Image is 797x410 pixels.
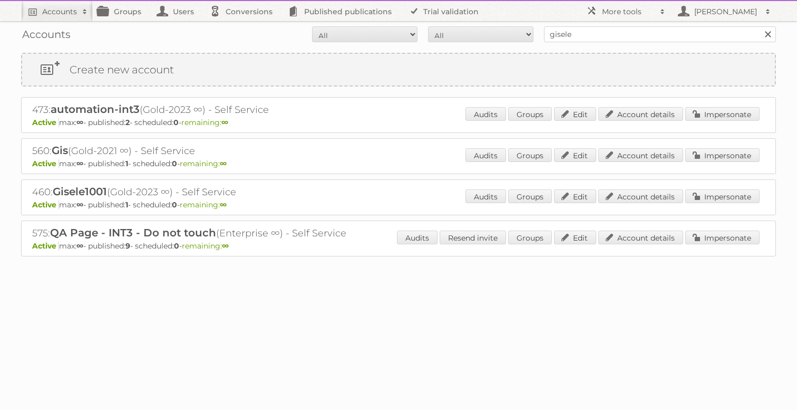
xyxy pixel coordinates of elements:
p: max: - published: - scheduled: - [32,200,765,209]
a: Impersonate [685,148,760,162]
a: Published publications [283,1,402,21]
strong: ∞ [222,241,229,251]
strong: ∞ [220,200,227,209]
strong: 0 [174,241,179,251]
span: automation-int3 [51,103,140,116]
a: Account details [598,148,683,162]
strong: 0 [172,159,177,168]
span: Gis [52,144,68,157]
span: QA Page - INT3 - Do not touch [50,226,216,239]
strong: ∞ [76,200,83,209]
a: Groups [508,148,552,162]
span: remaining: [182,241,229,251]
a: Groups [508,231,552,244]
strong: ∞ [76,118,83,127]
strong: ∞ [76,241,83,251]
span: Active [32,159,59,168]
h2: Accounts [42,6,77,17]
h2: 560: (Gold-2021 ∞) - Self Service [32,144,401,158]
strong: 9 [125,241,130,251]
h2: 575: (Enterprise ∞) - Self Service [32,226,401,240]
a: Audits [465,107,506,121]
a: Resend invite [440,231,506,244]
span: remaining: [180,159,227,168]
a: Create new account [22,54,775,85]
strong: 1 [125,159,128,168]
a: Trial validation [402,1,489,21]
h2: 460: (Gold-2023 ∞) - Self Service [32,185,401,199]
a: Impersonate [685,107,760,121]
a: Groups [508,189,552,203]
p: max: - published: - scheduled: - [32,159,765,168]
a: [PERSON_NAME] [670,1,776,21]
a: Edit [554,107,596,121]
strong: ∞ [220,159,227,168]
span: Active [32,118,59,127]
a: Edit [554,231,596,244]
p: max: - published: - scheduled: - [32,241,765,251]
a: Audits [397,231,438,244]
span: remaining: [181,118,228,127]
a: Account details [598,107,683,121]
a: Impersonate [685,231,760,244]
a: Groups [508,107,552,121]
strong: ∞ [76,159,83,168]
a: Groups [93,1,152,21]
a: Users [152,1,205,21]
strong: 0 [172,200,177,209]
a: Audits [465,189,506,203]
strong: 0 [173,118,179,127]
a: More tools [581,1,670,21]
span: Active [32,200,59,209]
p: max: - published: - scheduled: - [32,118,765,127]
span: Active [32,241,59,251]
a: Account details [598,189,683,203]
h2: More tools [602,6,655,17]
span: remaining: [180,200,227,209]
strong: 1 [125,200,128,209]
h2: [PERSON_NAME] [692,6,760,17]
a: Impersonate [685,189,760,203]
strong: 2 [125,118,130,127]
a: Edit [554,189,596,203]
a: Account details [598,231,683,244]
a: Audits [465,148,506,162]
strong: ∞ [221,118,228,127]
a: Conversions [205,1,283,21]
a: Edit [554,148,596,162]
a: Accounts [21,1,93,21]
h2: 473: (Gold-2023 ∞) - Self Service [32,103,401,117]
span: Gisele1001 [53,185,107,198]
